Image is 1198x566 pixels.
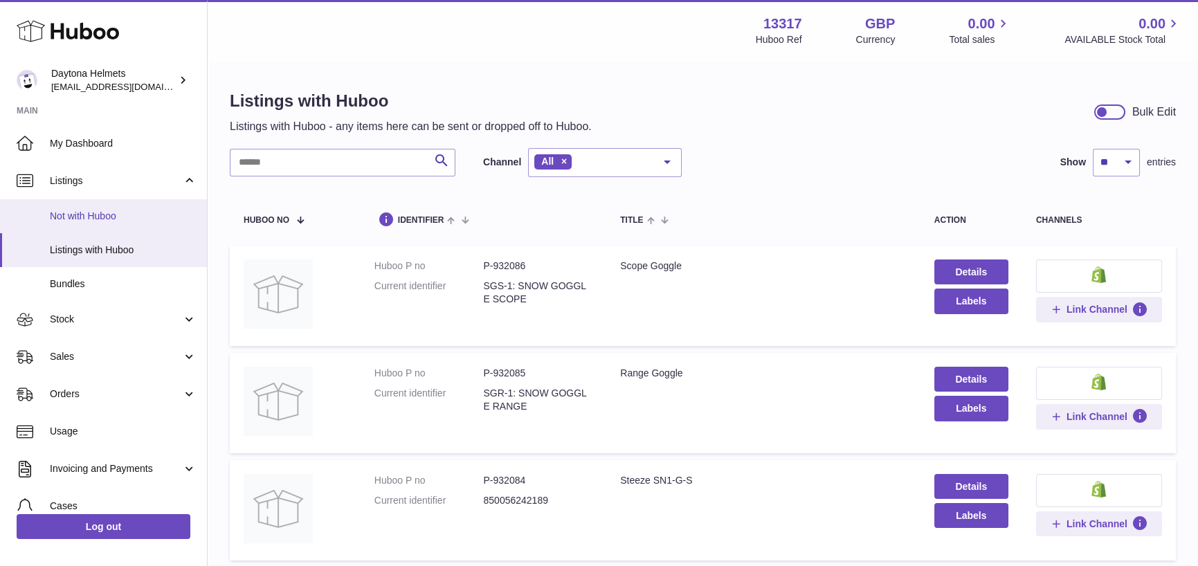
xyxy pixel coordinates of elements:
[374,474,484,487] dt: Huboo P no
[1091,266,1106,283] img: shopify-small.png
[934,289,1008,313] button: Labels
[1036,511,1162,536] button: Link Channel
[620,367,907,380] div: Range Goggle
[483,494,592,507] dd: 850056242189
[483,387,592,413] dd: SGR-1: SNOW GOGGLE RANGE
[1132,104,1176,120] div: Bulk Edit
[1147,156,1176,169] span: entries
[51,81,203,92] span: [EMAIL_ADDRESS][DOMAIN_NAME]
[1064,33,1181,46] span: AVAILABLE Stock Total
[1067,303,1127,316] span: Link Channel
[483,156,521,169] label: Channel
[483,474,592,487] dd: P-932084
[50,244,197,257] span: Listings with Huboo
[50,387,182,401] span: Orders
[50,313,182,326] span: Stock
[763,15,802,33] strong: 13317
[620,216,643,225] span: title
[230,90,592,112] h1: Listings with Huboo
[244,367,313,436] img: Range Goggle
[230,119,592,134] p: Listings with Huboo - any items here can be sent or dropped off to Huboo.
[398,216,444,225] span: identifier
[756,33,802,46] div: Huboo Ref
[620,474,907,487] div: Steeze SN1-G-S
[374,494,484,507] dt: Current identifier
[949,15,1010,46] a: 0.00 Total sales
[968,15,995,33] span: 0.00
[856,33,896,46] div: Currency
[50,462,182,475] span: Invoicing and Payments
[244,474,313,543] img: Steeze SN1-G-S
[50,350,182,363] span: Sales
[374,367,484,380] dt: Huboo P no
[374,387,484,413] dt: Current identifier
[51,67,176,93] div: Daytona Helmets
[50,174,182,188] span: Listings
[1036,404,1162,429] button: Link Channel
[483,280,592,306] dd: SGS-1: SNOW GOGGLE SCOPE
[865,15,895,33] strong: GBP
[934,367,1008,392] a: Details
[934,259,1008,284] a: Details
[949,33,1010,46] span: Total sales
[1060,156,1086,169] label: Show
[50,137,197,150] span: My Dashboard
[50,277,197,291] span: Bundles
[1067,518,1127,530] span: Link Channel
[1036,216,1162,225] div: channels
[1091,481,1106,497] img: shopify-small.png
[374,259,484,273] dt: Huboo P no
[374,280,484,306] dt: Current identifier
[483,367,592,380] dd: P-932085
[934,396,1008,421] button: Labels
[1138,15,1165,33] span: 0.00
[244,216,289,225] span: Huboo no
[244,259,313,329] img: Scope Goggle
[1064,15,1181,46] a: 0.00 AVAILABLE Stock Total
[17,70,37,91] img: internalAdmin-13317@internal.huboo.com
[50,500,197,513] span: Cases
[934,474,1008,499] a: Details
[620,259,907,273] div: Scope Goggle
[934,503,1008,528] button: Labels
[541,156,554,167] span: All
[483,259,592,273] dd: P-932086
[934,216,1008,225] div: action
[1091,374,1106,390] img: shopify-small.png
[1036,297,1162,322] button: Link Channel
[1067,410,1127,423] span: Link Channel
[50,210,197,223] span: Not with Huboo
[17,514,190,539] a: Log out
[50,425,197,438] span: Usage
